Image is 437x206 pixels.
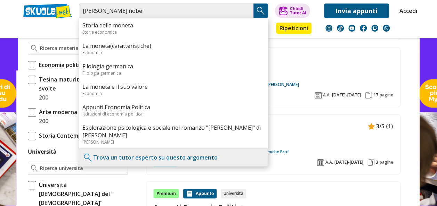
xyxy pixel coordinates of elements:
img: Trova un tutor esperto [83,152,93,163]
span: Arte moderna e contemporanea [36,108,127,117]
div: Economia [82,91,265,96]
a: Filologia germanica [153,68,393,78]
img: Anno accademico [315,92,322,98]
a: [PERSON_NAME] [267,82,299,87]
div: Filologia germanica [82,70,265,76]
img: Anno accademico [317,159,324,166]
img: youtube [348,25,355,32]
div: Appunto [183,189,217,198]
span: Storia Contemporanea [36,131,101,140]
img: Pagine [367,159,374,166]
span: 17 [373,92,378,98]
span: (1) [386,122,393,131]
span: Tesina maturità: idee e tesine svolte [36,75,128,93]
div: Università [221,189,246,198]
span: [DATE]-[DATE] [332,92,361,98]
input: Ricerca materia o esame [40,45,124,52]
span: 200 [36,117,48,126]
div: Istituzioni di economia politica [82,111,265,117]
a: Appunti [77,23,108,35]
span: A.A. [323,92,331,98]
span: 200 [36,93,48,102]
span: 3 [376,160,378,165]
div: Chiedi Tutor AI [290,7,306,15]
div: Economia [82,50,265,55]
img: WhatsApp [383,25,390,32]
span: [DATE]-[DATE] [334,160,363,165]
img: instagram [325,25,332,32]
img: tiktok [337,25,344,32]
div: Premium [153,189,179,198]
a: Invia appunti [324,3,389,18]
label: Università [28,148,57,155]
span: Economia politica [36,60,86,69]
img: Ricerca materia o esame [31,45,38,52]
a: La moneta(caratteristiche) [82,42,265,50]
img: Cerca appunti, riassunti o versioni [256,6,266,16]
button: Search Button [253,3,268,18]
a: La moneta e il suo valore [82,83,265,91]
a: La moneta e il suo valore [153,135,393,145]
a: Filologia germanica [82,62,265,70]
div: [PERSON_NAME] [82,139,265,145]
a: Prof. Scienze economiche Prof [228,149,289,155]
div: Storia economica [82,29,265,35]
a: Storia della moneta [82,22,265,29]
img: Pagine [365,92,372,98]
a: Esplorazione psicologica e sociale nel romanzo "[PERSON_NAME]" di [PERSON_NAME] [82,124,265,139]
span: A.A. [325,160,333,165]
input: Ricerca universita [40,165,124,172]
a: Ripetizioni [276,23,311,34]
button: ChiediTutor AI [275,3,310,18]
img: Ricerca universita [31,165,38,172]
img: twitch [371,25,378,32]
img: Appunti contenuto [186,190,193,197]
a: Trova un tutor esperto su questo argomento [93,154,218,161]
span: pagine [380,92,393,98]
span: pagine [380,160,393,165]
img: Appunti contenuto [368,123,375,130]
span: 3/5 [376,122,385,131]
a: Accedi [399,3,414,18]
img: facebook [360,25,367,32]
a: Appunti Economia Politica [82,103,265,111]
input: Cerca appunti, riassunti o versioni [79,3,253,18]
